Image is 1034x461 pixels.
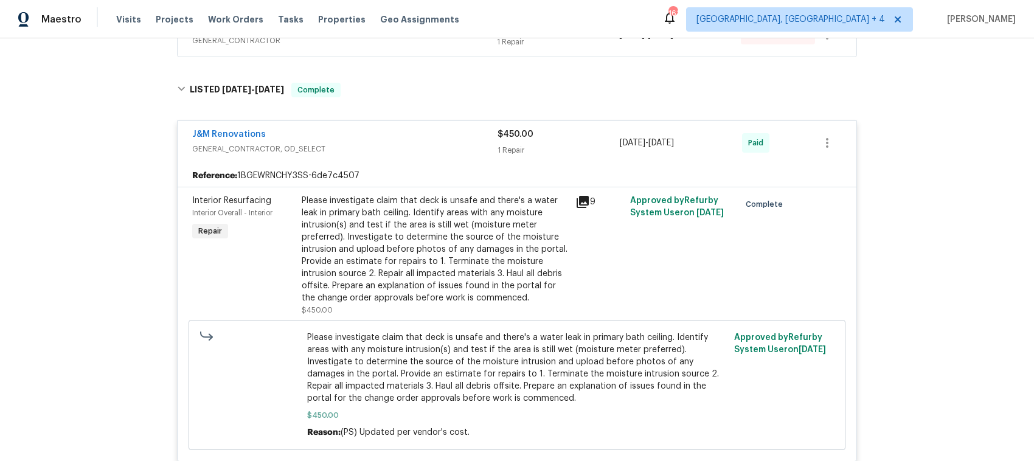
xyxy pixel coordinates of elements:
span: (PS) Updated per vendor's cost. [341,428,470,437]
span: Maestro [41,13,82,26]
span: Complete [746,198,788,210]
span: GENERAL_CONTRACTOR, OD_SELECT [192,143,498,155]
span: [DATE] [255,85,284,94]
span: Complete [293,84,339,96]
span: Properties [318,13,366,26]
span: [DATE] [799,345,826,354]
span: [PERSON_NAME] [942,13,1016,26]
div: 9 [575,195,623,209]
span: Visits [116,13,141,26]
span: Repair [193,225,227,237]
span: [DATE] [620,139,645,147]
a: J&M Renovations [192,130,266,139]
span: Interior Overall - Interior [192,209,272,217]
span: - [620,137,674,149]
span: Work Orders [208,13,263,26]
span: Paid [748,137,768,149]
div: LISTED [DATE]-[DATE]Complete [173,71,861,109]
span: Please investigate claim that deck is unsafe and there's a water leak in primary bath ceiling. Id... [307,331,727,404]
span: Approved by Refurby System User on [630,196,724,217]
span: [DATE] [696,209,724,217]
span: Interior Resurfacing [192,196,271,205]
span: $450.00 [302,307,333,314]
div: 1BGEWRNCHY3SS-6de7c4507 [178,165,856,187]
span: Geo Assignments [380,13,459,26]
span: Tasks [278,15,304,24]
span: $450.00 [307,409,727,421]
div: 1 Repair [498,144,620,156]
div: 161 [668,7,677,19]
span: Approved by Refurby System User on [734,333,826,354]
span: Reason: [307,428,341,437]
span: GENERAL_CONTRACTOR [192,35,497,47]
h6: LISTED [190,83,284,97]
div: Please investigate claim that deck is unsafe and there's a water leak in primary bath ceiling. Id... [302,195,568,304]
div: 1 Repair [497,36,619,48]
span: $450.00 [498,130,533,139]
span: [GEOGRAPHIC_DATA], [GEOGRAPHIC_DATA] + 4 [696,13,885,26]
span: - [222,85,284,94]
span: Projects [156,13,193,26]
span: [DATE] [648,139,674,147]
span: [DATE] [222,85,251,94]
b: Reference: [192,170,237,182]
